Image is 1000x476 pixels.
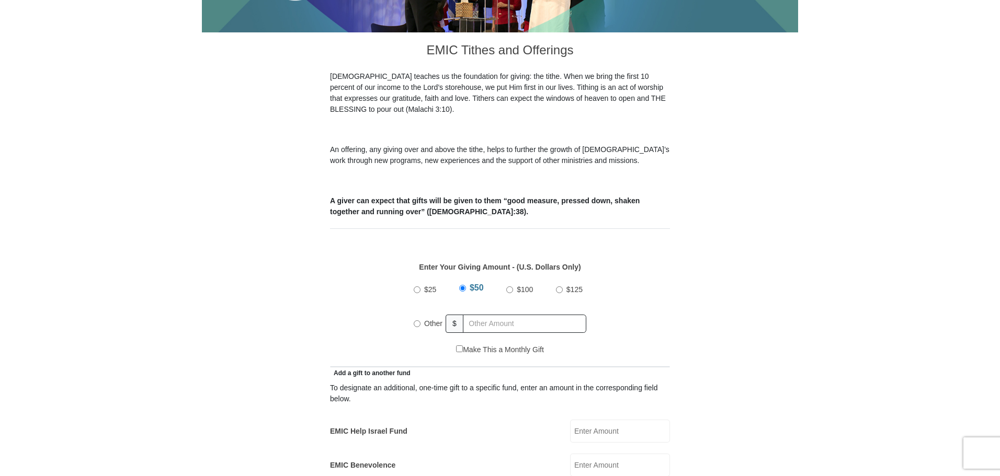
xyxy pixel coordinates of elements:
[330,426,407,437] label: EMIC Help Israel Fund
[424,319,442,328] span: Other
[456,345,463,352] input: Make This a Monthly Gift
[330,382,670,404] div: To designate an additional, one-time gift to a specific fund, enter an amount in the correspondin...
[570,420,670,443] input: Enter Amount
[330,32,670,71] h3: EMIC Tithes and Offerings
[330,196,640,216] b: A giver can expect that gifts will be given to them “good measure, pressed down, shaken together ...
[419,263,581,271] strong: Enter Your Giving Amount - (U.S. Dollars Only)
[330,369,411,377] span: Add a gift to another fund
[330,460,395,471] label: EMIC Benevolence
[330,144,670,166] p: An offering, any giving over and above the tithe, helps to further the growth of [DEMOGRAPHIC_DAT...
[446,315,463,333] span: $
[470,283,484,292] span: $50
[566,285,583,294] span: $125
[463,315,586,333] input: Other Amount
[517,285,533,294] span: $100
[456,344,544,355] label: Make This a Monthly Gift
[330,71,670,115] p: [DEMOGRAPHIC_DATA] teaches us the foundation for giving: the tithe. When we bring the first 10 pe...
[424,285,436,294] span: $25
